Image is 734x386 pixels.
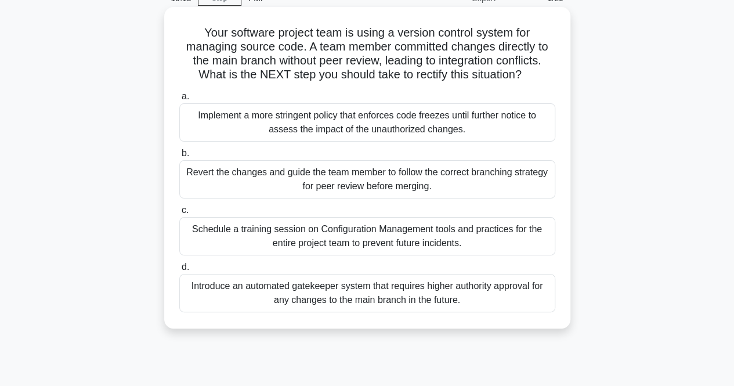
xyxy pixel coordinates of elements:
[182,148,189,158] span: b.
[179,160,555,199] div: Revert the changes and guide the team member to follow the correct branching strategy for peer re...
[178,26,556,82] h5: Your software project team is using a version control system for managing source code. A team mem...
[179,217,555,255] div: Schedule a training session on Configuration Management tools and practices for the entire projec...
[182,91,189,101] span: a.
[179,103,555,142] div: Implement a more stringent policy that enforces code freezes until further notice to assess the i...
[179,274,555,312] div: Introduce an automated gatekeeper system that requires higher authority approval for any changes ...
[182,262,189,272] span: d.
[182,205,189,215] span: c.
